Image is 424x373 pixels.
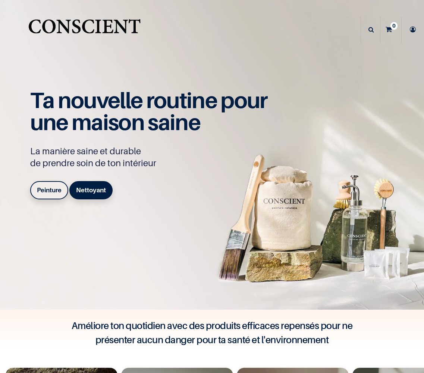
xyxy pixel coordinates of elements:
h4: Améliore ton quotidien avec des produits efficaces repensés pour ne présenter aucun danger pour t... [63,319,361,347]
img: Conscient [27,15,142,44]
span: Ta nouvelle routine pour une maison saine [30,87,267,135]
a: 0 [380,16,401,42]
iframe: Tidio Chat [386,325,421,360]
a: Logo of Conscient [27,15,142,44]
sup: 0 [390,22,398,29]
a: Peinture [30,181,68,199]
a: Nettoyant [69,181,113,199]
b: Nettoyant [76,186,106,194]
b: Peinture [37,186,62,194]
p: La manière saine et durable de prendre soin de ton intérieur [30,145,273,169]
